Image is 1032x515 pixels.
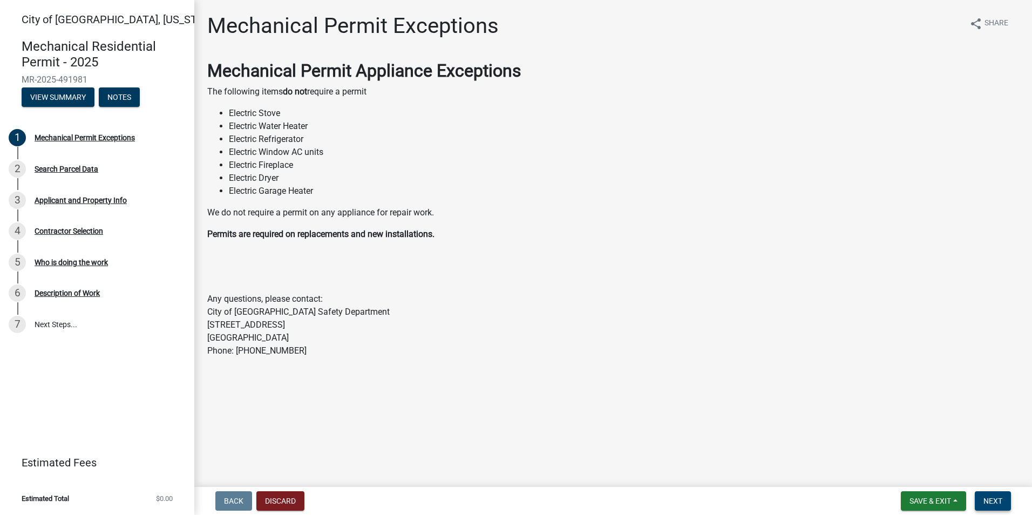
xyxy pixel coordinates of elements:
[229,159,1019,172] li: Electric Fireplace
[207,85,1019,98] p: The following items require a permit
[9,192,26,209] div: 3
[22,495,69,502] span: Estimated Total
[9,284,26,302] div: 6
[35,165,98,173] div: Search Parcel Data
[22,39,186,70] h4: Mechanical Residential Permit - 2025
[22,74,173,85] span: MR-2025-491981
[229,133,1019,146] li: Electric Refrigerator
[207,60,351,81] strong: Mechanical Permit
[22,93,94,102] wm-modal-confirm: Summary
[229,146,1019,159] li: Electric Window AC units
[9,316,26,333] div: 7
[985,17,1008,30] span: Share
[35,259,108,266] div: Who is doing the work
[207,229,434,239] strong: Permits are required on replacements and new installations.
[207,206,1019,219] p: We do not require a permit on any appliance for repair work.
[901,491,966,511] button: Save & Exit
[283,86,307,97] strong: do not
[356,60,521,81] strong: Appliance Exceptions
[99,87,140,107] button: Notes
[35,196,127,204] div: Applicant and Property Info
[207,293,1019,357] p: Any questions, please contact: City of [GEOGRAPHIC_DATA] Safety Department [STREET_ADDRESS] [GEOG...
[35,227,103,235] div: Contractor Selection
[9,452,177,473] a: Estimated Fees
[229,172,1019,185] li: Electric Dryer
[35,289,100,297] div: Description of Work
[207,13,499,39] h1: Mechanical Permit Exceptions
[156,495,173,502] span: $0.00
[9,160,26,178] div: 2
[215,491,252,511] button: Back
[961,13,1017,34] button: shareShare
[99,93,140,102] wm-modal-confirm: Notes
[9,222,26,240] div: 4
[975,491,1011,511] button: Next
[9,254,26,271] div: 5
[229,185,1019,198] li: Electric Garage Heater
[224,497,243,505] span: Back
[229,107,1019,120] li: Electric Stove
[9,129,26,146] div: 1
[909,497,951,505] span: Save & Exit
[229,120,1019,133] li: Electric Water Heater
[22,13,218,26] span: City of [GEOGRAPHIC_DATA], [US_STATE]
[969,17,982,30] i: share
[256,491,304,511] button: Discard
[22,87,94,107] button: View Summary
[35,134,135,141] div: Mechanical Permit Exceptions
[983,497,1002,505] span: Next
